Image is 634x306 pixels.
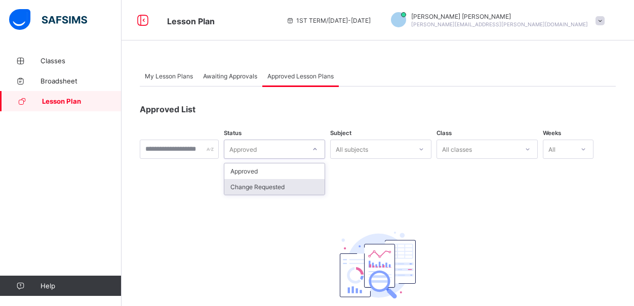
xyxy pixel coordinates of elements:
div: All classes [442,140,472,159]
div: Change Requested [224,179,325,195]
span: My Lesson Plans [145,72,193,80]
span: Approved Lesson Plans [267,72,334,80]
span: [PERSON_NAME] [PERSON_NAME] [411,13,588,20]
span: Classes [41,57,122,65]
div: Approved [229,140,257,159]
div: All [548,140,556,159]
span: session/term information [286,17,371,24]
span: Lesson Plan [42,97,122,105]
img: classEmptyState.7d4ec5dc6d57f4e1adfd249b62c1c528.svg [340,232,416,298]
span: Approved List [140,104,195,114]
span: Help [41,282,121,290]
div: ClaraUmeh [381,12,610,29]
span: Status [224,129,242,137]
span: Broadsheet [41,77,122,85]
span: Lesson Plan [167,16,215,26]
span: Subject [330,129,351,137]
span: Class [437,129,452,137]
div: Approved [224,163,325,179]
img: safsims [9,9,87,30]
span: [PERSON_NAME][EMAIL_ADDRESS][PERSON_NAME][DOMAIN_NAME] [411,21,588,27]
div: All subjects [336,140,368,159]
span: Awaiting Approvals [203,72,257,80]
span: Weeks [543,129,561,137]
